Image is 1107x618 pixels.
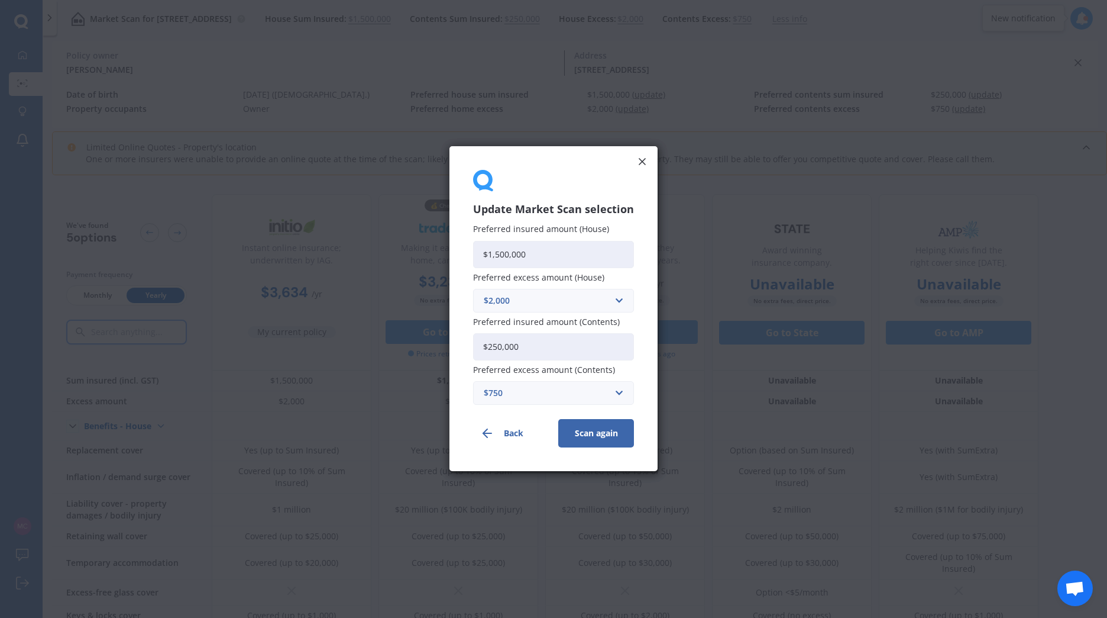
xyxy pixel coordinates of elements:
span: Preferred insured amount (Contents) [473,316,620,327]
span: Preferred excess amount (House) [473,272,604,283]
div: $750 [484,387,609,400]
button: Back [473,420,549,448]
input: Enter amount [473,333,634,360]
button: Scan again [558,420,634,448]
div: $2,000 [484,294,609,307]
input: Enter amount [473,241,634,268]
div: Open chat [1057,571,1093,606]
span: Preferred insured amount (House) [473,224,609,235]
h3: Update Market Scan selection [473,203,634,217]
span: Preferred excess amount (Contents) [473,365,615,376]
